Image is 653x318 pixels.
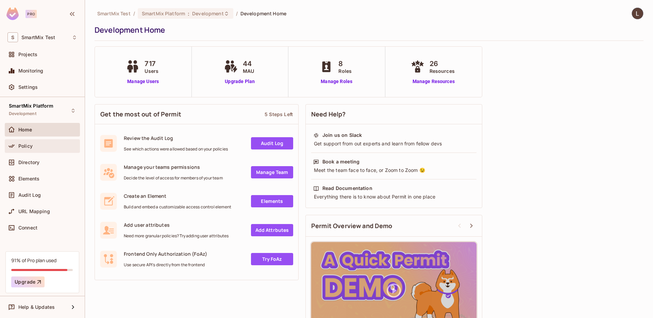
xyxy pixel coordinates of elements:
span: Review the Audit Log [124,135,228,141]
div: 5 Steps Left [265,111,293,117]
span: Home [18,127,32,132]
span: Create an Element [124,193,231,199]
a: Manage Resources [409,78,458,85]
div: Join us on Slack [322,132,362,139]
span: Need Help? [311,110,346,118]
div: Meet the team face to face, or Zoom to Zoom 😉 [313,167,474,174]
span: Build and embed a customizable access control element [124,204,231,210]
img: Lloyd Rowat [632,8,643,19]
span: MAU [243,67,254,75]
span: Manage your teams permissions [124,164,223,170]
span: Frontend Only Authorization (FoAz) [124,251,207,257]
div: 91% of Pro plan used [11,257,56,264]
a: Try FoAz [251,253,293,265]
span: Audit Log [18,192,41,198]
a: Upgrade Plan [222,78,257,85]
span: Connect [18,225,37,230]
span: Settings [18,84,38,90]
a: Manage Roles [318,78,355,85]
li: / [133,10,135,17]
span: Monitoring [18,68,44,74]
button: Upgrade [11,276,45,287]
a: Manage Users [124,78,162,85]
span: Directory [18,160,39,165]
span: 44 [243,59,254,69]
span: Projects [18,52,37,57]
div: Development Home [95,25,640,35]
span: Development [9,111,36,116]
span: : [187,11,190,16]
span: Need more granular policies? Try adding user attributes [124,233,229,239]
span: Elements [18,176,39,181]
span: Get the most out of Permit [100,110,181,118]
span: SmartMix Platform [142,10,185,17]
div: Get support from out experts and learn from fellow devs [313,140,474,147]
span: Use secure API's directly from the frontend [124,262,207,268]
span: Development Home [240,10,286,17]
span: Policy [18,143,33,149]
span: Decide the level of access for members of your team [124,175,223,181]
li: / [236,10,238,17]
div: Read Documentation [322,185,372,192]
span: Workspace: SmartMix Test [21,35,55,40]
div: Pro [26,10,37,18]
div: Everything there is to know about Permit in one place [313,193,474,200]
a: Add Attrbutes [251,224,293,236]
span: the active workspace [97,10,131,17]
span: S [7,32,18,42]
span: Resources [430,67,455,75]
a: Manage Team [251,166,293,178]
span: Help & Updates [18,304,55,310]
span: SmartMix Platform [9,103,54,109]
a: Elements [251,195,293,207]
span: URL Mapping [18,209,50,214]
span: 717 [145,59,158,69]
img: SReyMgAAAABJRU5ErkJggg== [6,7,19,20]
span: 26 [430,59,455,69]
span: Users [145,67,158,75]
span: 8 [338,59,352,69]
span: Development [192,10,223,17]
a: Audit Log [251,137,293,149]
span: Add user attributes [124,222,229,228]
span: Permit Overview and Demo [311,222,392,230]
div: Book a meeting [322,158,359,165]
span: See which actions were allowed based on your policies [124,146,228,152]
span: Roles [338,67,352,75]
